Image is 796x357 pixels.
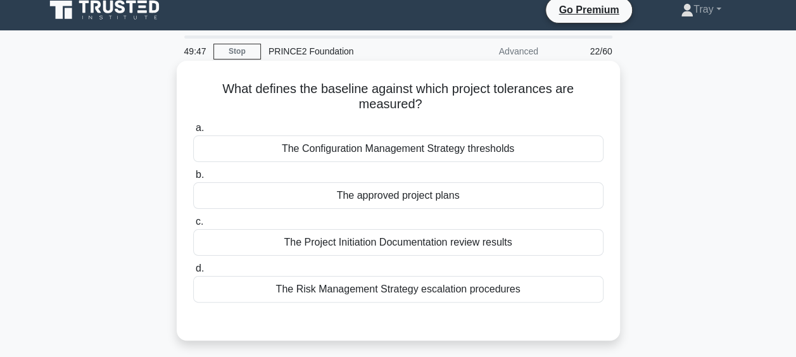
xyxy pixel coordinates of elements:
[546,39,620,64] div: 22/60
[196,169,204,180] span: b.
[193,135,603,162] div: The Configuration Management Strategy thresholds
[551,2,626,18] a: Go Premium
[193,229,603,256] div: The Project Initiation Documentation review results
[196,122,204,133] span: a.
[193,182,603,209] div: The approved project plans
[196,263,204,273] span: d.
[192,81,605,113] h5: What defines the baseline against which project tolerances are measured?
[193,276,603,303] div: The Risk Management Strategy escalation procedures
[177,39,213,64] div: 49:47
[213,44,261,59] a: Stop
[435,39,546,64] div: Advanced
[196,216,203,227] span: c.
[261,39,435,64] div: PRINCE2 Foundation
